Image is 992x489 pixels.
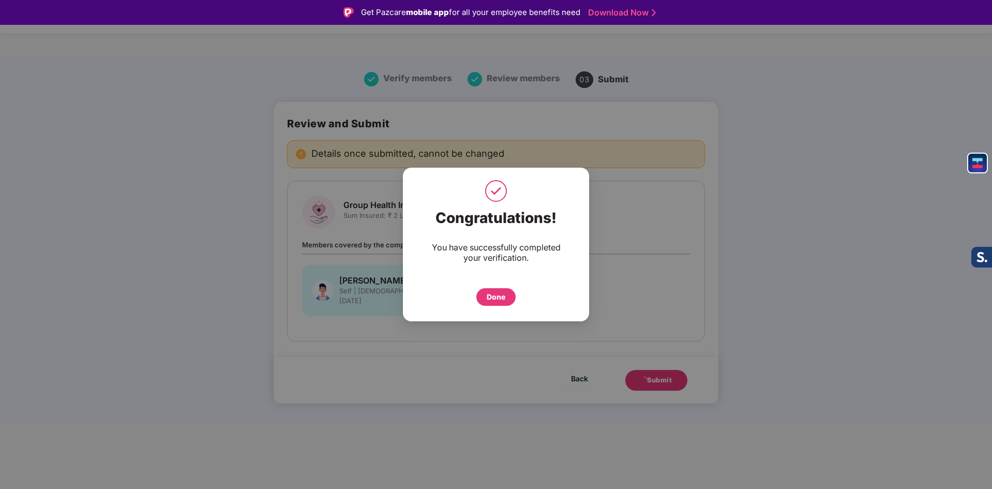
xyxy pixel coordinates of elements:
img: svg+xml;base64,PHN2ZyB4bWxucz0iaHR0cDovL3d3dy53My5vcmcvMjAwMC9zdmciIHdpZHRoPSI1MCIgaGVpZ2h0PSI1MC... [483,178,509,204]
div: Done [487,291,505,303]
div: You have successfully completed your verification. [424,242,568,263]
a: Download Now [588,7,653,18]
div: Congratulations! [424,209,568,227]
strong: mobile app [406,7,449,17]
img: Logo [343,7,354,18]
img: Stroke [652,7,656,18]
div: Get Pazcare for all your employee benefits need [361,6,580,19]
